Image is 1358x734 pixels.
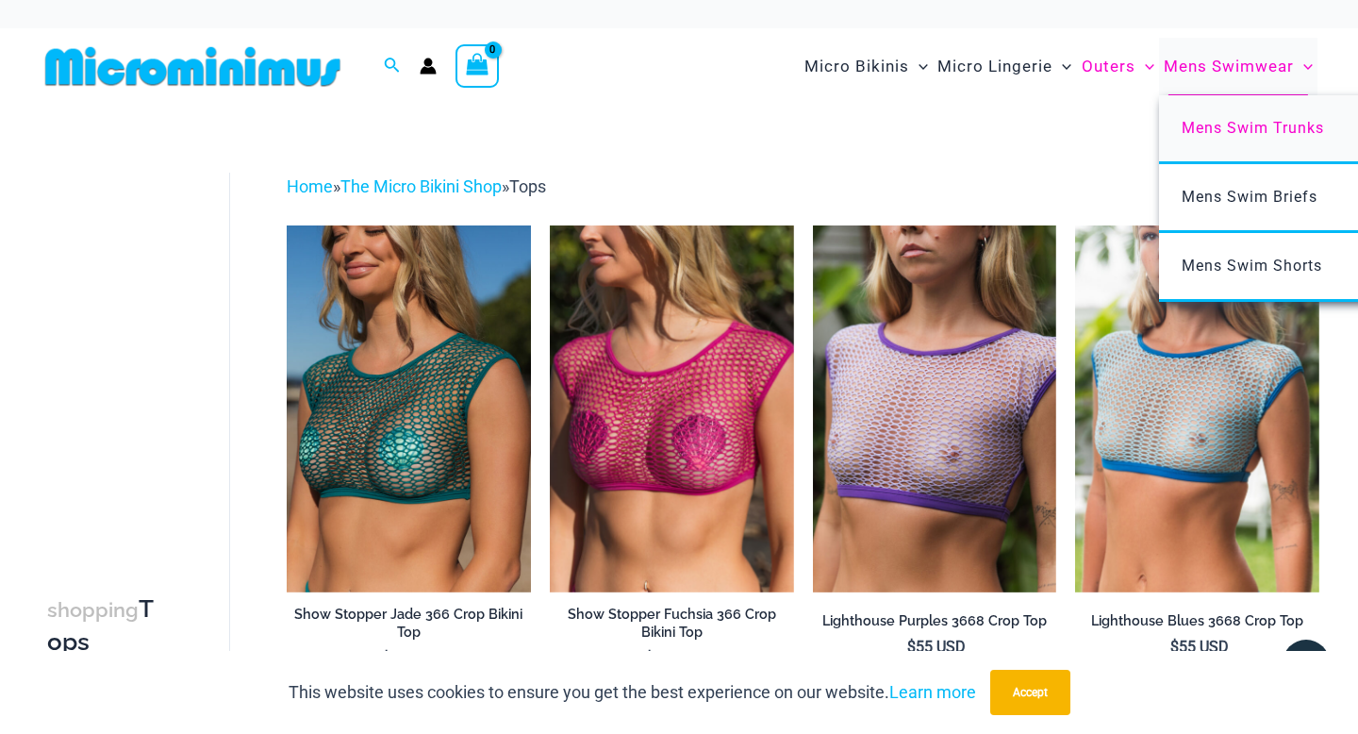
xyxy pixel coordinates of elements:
a: OutersMenu ToggleMenu Toggle [1077,38,1159,95]
a: Micro LingerieMenu ToggleMenu Toggle [933,38,1076,95]
span: $ [382,649,390,667]
h2: Show Stopper Jade 366 Crop Bikini Top [287,606,531,641]
img: Lighthouse Blues 3668 Crop Top 01 [1075,225,1319,592]
span: Mens Swim Briefs [1182,188,1317,206]
a: The Micro Bikini Shop [340,176,502,196]
bdi: 55 USD [1170,638,1229,656]
span: Mens Swim Trunks [1182,119,1324,137]
h3: Tops [47,593,163,659]
bdi: 55 USD [907,638,966,656]
a: Learn more [889,682,976,702]
h2: Show Stopper Fuchsia 366 Crop Bikini Top [550,606,794,641]
span: $ [1170,638,1179,656]
nav: Site Navigation [797,35,1320,98]
a: Home [287,176,333,196]
a: Micro BikinisMenu ToggleMenu Toggle [800,38,933,95]
span: Micro Lingerie [937,42,1052,91]
h2: Lighthouse Purples 3668 Crop Top [813,612,1057,630]
span: $ [645,649,654,667]
span: » » [287,176,546,196]
a: Show Stopper Fuchsia 366 Crop Bikini Top [550,606,794,648]
iframe: TrustedSite Certified [47,158,217,535]
span: Outers [1082,42,1135,91]
a: Lighthouse Blues 3668 Crop Top [1075,612,1319,637]
button: Accept [990,670,1070,715]
a: Mens SwimwearMenu ToggleMenu Toggle [1159,38,1317,95]
span: $ [907,638,916,656]
a: Search icon link [384,55,401,78]
a: Lighthouse Blues 3668 Crop Top 01Lighthouse Blues 3668 Crop Top 02Lighthouse Blues 3668 Crop Top 02 [1075,225,1319,592]
a: Show Stopper Fuchsia 366 Top 5007 pants 08Show Stopper Fuchsia 366 Top 5007 pants 11Show Stopper ... [550,225,794,592]
span: Menu Toggle [1135,42,1154,91]
h2: Lighthouse Blues 3668 Crop Top [1075,612,1319,630]
a: Lighthouse Purples 3668 Crop Top [813,612,1057,637]
bdi: 59 USD [382,649,440,667]
img: MM SHOP LOGO FLAT [38,45,348,88]
a: Show Stopper Jade 366 Top 5007 pants 09Show Stopper Jade 366 Top 5007 pants 12Show Stopper Jade 3... [287,225,531,592]
bdi: 59 USD [645,649,704,667]
a: Show Stopper Jade 366 Crop Bikini Top [287,606,531,648]
p: This website uses cookies to ensure you get the best experience on our website. [289,678,976,707]
span: Menu Toggle [909,42,928,91]
span: Tops [509,176,546,196]
span: Menu Toggle [1294,42,1313,91]
a: Account icon link [420,58,437,75]
span: Micro Bikinis [804,42,909,91]
img: Lighthouse Purples 3668 Crop Top 01 [813,225,1057,592]
span: shopping [47,598,139,622]
span: Mens Swim Shorts [1182,257,1322,275]
img: Show Stopper Fuchsia 366 Top 5007 pants 08 [550,225,794,592]
img: Show Stopper Jade 366 Top 5007 pants 09 [287,225,531,592]
a: Lighthouse Purples 3668 Crop Top 01Lighthouse Purples 3668 Crop Top 516 Short 02Lighthouse Purple... [813,225,1057,592]
span: Mens Swimwear [1164,42,1294,91]
a: View Shopping Cart, empty [455,44,499,88]
span: Menu Toggle [1052,42,1071,91]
